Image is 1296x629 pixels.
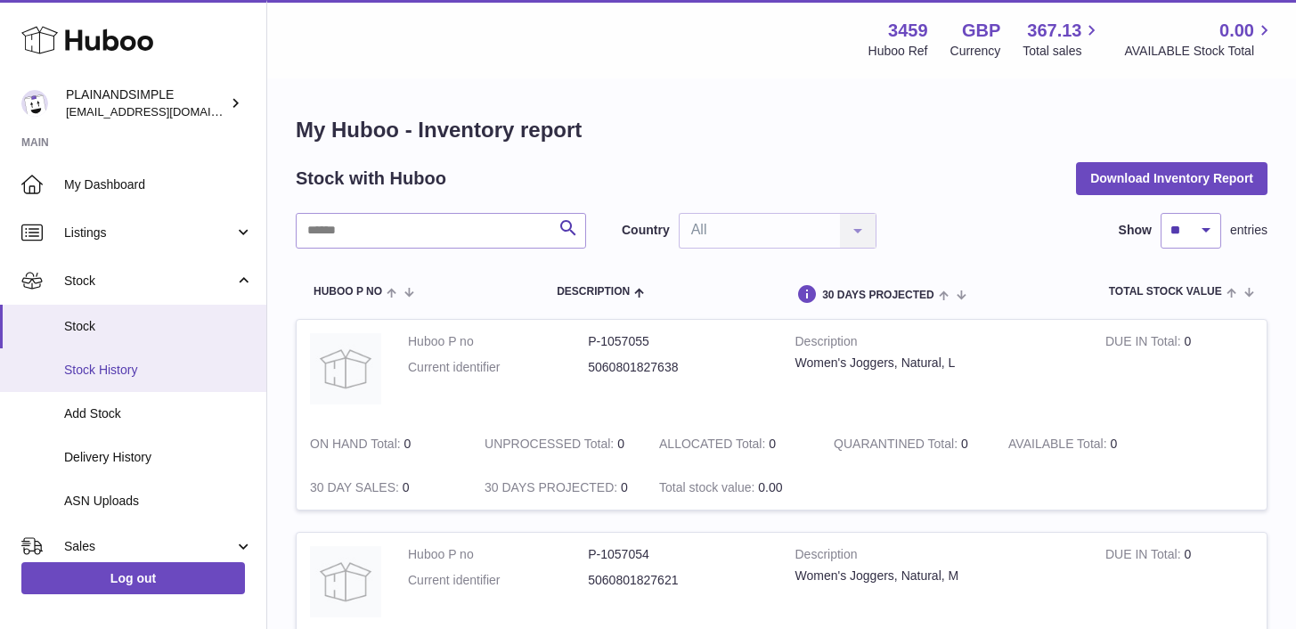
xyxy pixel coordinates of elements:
img: product image [310,333,381,404]
strong: Description [795,333,1079,355]
strong: ALLOCATED Total [659,437,769,455]
td: 0 [471,422,646,466]
img: duco@plainandsimple.com [21,90,48,117]
td: 0 [646,422,820,466]
dd: 5060801827638 [588,359,768,376]
h2: Stock with Huboo [296,167,446,191]
span: Delivery History [64,449,253,466]
label: Country [622,222,670,239]
a: Log out [21,562,245,594]
label: Show [1119,222,1152,239]
span: Huboo P no [314,286,382,298]
h1: My Huboo - Inventory report [296,116,1267,144]
strong: Total stock value [659,480,758,499]
span: Stock [64,273,234,290]
dd: 5060801827621 [588,572,768,589]
span: 30 DAYS PROJECTED [822,290,934,301]
strong: Description [795,546,1079,568]
span: Stock [64,318,253,335]
img: product image [310,546,381,617]
td: 0 [297,422,471,466]
span: ASN Uploads [64,493,253,510]
span: Total stock value [1109,286,1222,298]
div: Women's Joggers, Natural, M [795,568,1079,584]
div: Huboo Ref [868,43,928,60]
a: 0.00 AVAILABLE Stock Total [1124,19,1275,60]
strong: ON HAND Total [310,437,404,455]
span: Stock History [64,362,253,379]
td: 0 [471,466,646,510]
span: AVAILABLE Stock Total [1124,43,1275,60]
dt: Huboo P no [408,546,588,563]
strong: DUE IN Total [1105,547,1184,566]
span: 367.13 [1027,19,1081,43]
dt: Current identifier [408,359,588,376]
td: 0 [297,466,471,510]
strong: 3459 [888,19,928,43]
strong: DUE IN Total [1105,334,1184,353]
span: entries [1230,222,1267,239]
dd: P-1057054 [588,546,768,563]
div: Women's Joggers, Natural, L [795,355,1079,372]
span: [EMAIL_ADDRESS][DOMAIN_NAME] [66,104,262,118]
span: Total sales [1023,43,1102,60]
span: 0.00 [758,480,782,494]
dd: P-1057055 [588,333,768,350]
a: 367.13 Total sales [1023,19,1102,60]
strong: GBP [962,19,1000,43]
strong: 30 DAYS PROJECTED [485,480,621,499]
button: Download Inventory Report [1076,162,1267,194]
span: Add Stock [64,405,253,422]
strong: UNPROCESSED Total [485,437,617,455]
td: 0 [995,422,1170,466]
span: 0 [961,437,968,451]
dt: Current identifier [408,572,588,589]
span: Description [557,286,630,298]
dt: Huboo P no [408,333,588,350]
div: PLAINANDSIMPLE [66,86,226,120]
strong: AVAILABLE Total [1008,437,1110,455]
strong: QUARANTINED Total [834,437,961,455]
span: Sales [64,538,234,555]
span: 0.00 [1219,19,1254,43]
span: My Dashboard [64,176,253,193]
strong: 30 DAY SALES [310,480,403,499]
td: 0 [1092,320,1267,422]
div: Currency [950,43,1001,60]
span: Listings [64,225,234,241]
